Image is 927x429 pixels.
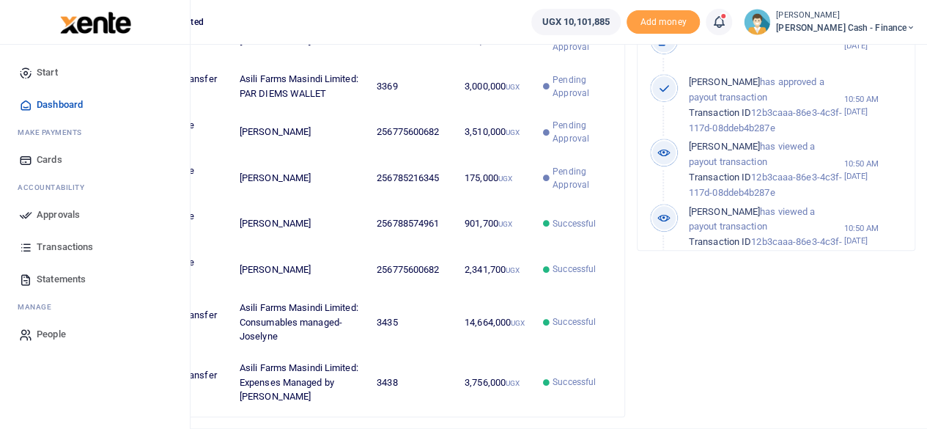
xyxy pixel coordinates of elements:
a: Transactions [12,231,178,263]
small: UGX [506,266,520,274]
span: countability [29,182,84,193]
td: Asili Farms Masindi Limited: Consumables managed-Joselyne [232,293,369,353]
span: ake Payments [25,127,82,138]
a: Cards [12,144,178,176]
span: Statements [37,272,86,287]
a: Dashboard [12,89,178,121]
small: 10:50 AM [DATE] [843,158,903,183]
td: Asili Farms Masindi Limited: PAR DIEMS WALLET [232,64,369,109]
td: 901,700 [457,201,535,246]
span: Successful [553,263,596,276]
small: UGX [506,128,520,136]
span: Transaction ID [689,107,751,118]
small: UGX [506,83,520,91]
td: [PERSON_NAME] [232,109,369,155]
small: 10:50 AM [DATE] [843,222,903,247]
span: Approvals [37,208,80,222]
span: [PERSON_NAME] Cash - Finance [776,21,915,34]
td: [PERSON_NAME] [232,247,369,293]
a: Statements [12,263,178,296]
td: 256785216345 [369,155,457,201]
span: Transaction ID [689,172,751,183]
p: has viewed a payout transaction 12b3caaa-86e3-4c3f-117d-08ddeb4b287e [689,139,844,200]
td: 3435 [369,293,457,353]
a: UGX 10,101,885 [531,9,621,35]
td: 3,000,000 [457,64,535,109]
small: [PERSON_NAME] [776,10,915,22]
span: Add money [627,10,700,34]
span: Transaction ID [689,236,751,247]
small: UGX [498,37,512,45]
img: logo-large [60,12,131,34]
span: Cards [37,153,62,167]
span: anage [25,301,52,312]
span: [PERSON_NAME] [689,76,760,87]
td: 256788574961 [369,201,457,246]
span: People [37,327,66,342]
td: 3,510,000 [457,109,535,155]
small: UGX [511,319,525,327]
small: 10:50 AM [DATE] [843,93,903,118]
span: Transactions [37,240,93,254]
span: Dashboard [37,98,83,112]
td: 2,341,700 [457,247,535,293]
td: 256775600682 [369,109,457,155]
span: Start [37,65,58,80]
span: Pending Approval [553,73,604,100]
li: Toup your wallet [627,10,700,34]
td: Asili Farms Masindi Limited: Expenses Managed by [PERSON_NAME] [232,353,369,412]
td: 175,000 [457,155,535,201]
td: [PERSON_NAME] [232,155,369,201]
a: Start [12,56,178,89]
a: Add money [627,15,700,26]
small: UGX [498,175,512,183]
a: logo-small logo-large logo-large [59,16,131,27]
td: 3369 [369,64,457,109]
span: Successful [553,217,596,230]
span: UGX 10,101,885 [542,15,610,29]
p: has approved a payout transaction 12b3caaa-86e3-4c3f-117d-08ddeb4b287e [689,75,844,136]
td: 3,756,000 [457,353,535,412]
li: M [12,121,178,144]
span: Successful [553,375,596,389]
li: M [12,296,178,318]
span: Pending Approval [553,119,604,145]
span: Successful [553,315,596,329]
span: [PERSON_NAME] [689,141,760,152]
a: profile-user [PERSON_NAME] [PERSON_NAME] Cash - Finance [744,9,915,35]
li: Wallet ballance [525,9,627,35]
a: Approvals [12,199,178,231]
span: [PERSON_NAME] [689,206,760,217]
td: 256775600682 [369,247,457,293]
li: Ac [12,176,178,199]
p: has viewed a payout transaction 12b3caaa-86e3-4c3f-117d-08ddeb4b287e [689,205,844,265]
a: People [12,318,178,351]
td: 14,664,000 [457,293,535,353]
td: [PERSON_NAME] [232,201,369,246]
small: UGX [498,220,512,228]
td: 3438 [369,353,457,412]
span: Pending Approval [553,165,604,191]
small: UGX [506,379,520,387]
img: profile-user [744,9,770,35]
